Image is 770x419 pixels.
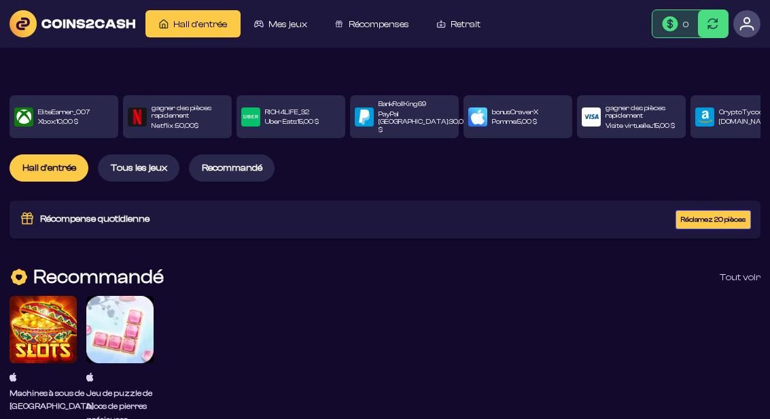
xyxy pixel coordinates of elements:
font: PayPal [GEOGRAPHIC_DATA] [379,110,449,127]
font: Mes jeux [268,19,307,30]
font: 15,00 $ [653,122,675,130]
img: Hall d'entrée [159,19,169,29]
font: 15,00 $ [297,118,319,126]
img: Mes jeux [254,19,264,29]
font: : [55,118,56,126]
font: gagner des pièces rapidement [606,104,665,120]
img: icône de paiement [584,110,599,124]
img: avatar [739,16,754,31]
img: iOS [10,373,17,382]
font: BankRollKing69 [379,100,426,108]
font: Retrait [451,19,480,30]
button: Réclamez 20 pièces [676,210,751,229]
font: 5,00 $ [517,118,537,126]
font: 30,00 $ [379,118,468,134]
font: Uber Eats [265,118,296,126]
img: icône de paiement [470,110,485,124]
img: icône de paiement [16,110,31,124]
img: Retrait [436,19,446,29]
a: Hall d'entrée [145,10,241,37]
a: Mes jeux [241,10,321,37]
font: Visite virtuelle... [606,122,652,130]
img: cœur [10,267,29,287]
font: 50,00 [175,122,194,130]
font: Pomme [492,118,517,126]
font: Tout voir [720,272,760,283]
font: RICH4LIFE_32 [265,108,309,116]
img: icône de paiement [357,110,372,124]
img: Icône cadeau [19,210,35,227]
img: icône de paiement [697,110,712,124]
font: Netflix : [152,122,175,130]
font: Recommandé [202,163,262,173]
button: Tous les jeux [98,154,179,182]
font: Récompense quotidienne [40,214,150,224]
font: : [296,118,297,126]
img: icône de paiement [243,110,258,124]
a: Récompenses [321,10,423,37]
font: Réclamez 20 pièces [681,216,746,224]
img: Récompenses [334,19,344,29]
font: Recommandé [33,266,164,288]
img: icône de paiement [130,110,145,124]
img: iOS [86,373,94,382]
font: gagner des pièces rapidement [152,104,211,120]
font: Hall d'entrée [22,163,76,173]
button: Recommandé [189,154,275,182]
font: EliteEarner_007 [38,108,90,116]
font: bonusCraverX [492,108,538,116]
font: $ [194,122,198,130]
button: Hall d'entrée [10,154,88,182]
img: texte du logo [10,10,135,37]
font: Récompenses [349,19,409,30]
font: Machines à sous de [GEOGRAPHIC_DATA] [10,388,94,411]
img: Projet de loi sur les finances [662,16,678,32]
font: Xbox [38,118,55,126]
font: 0 [683,20,688,29]
font: Tous les jeux [111,163,167,173]
font: 10,00 $ [56,118,78,126]
font: Hall d'entrée [173,19,227,30]
a: Retrait [423,10,494,37]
